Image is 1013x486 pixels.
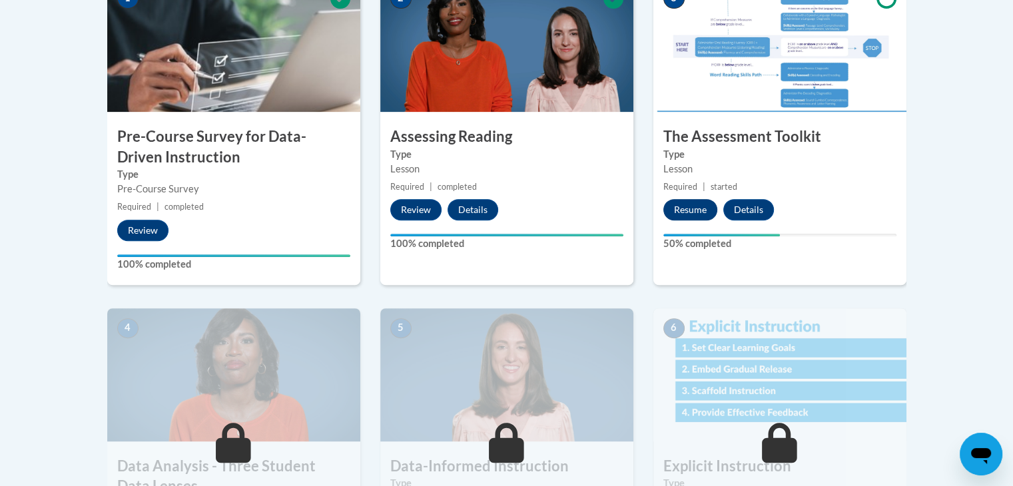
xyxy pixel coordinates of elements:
h3: Assessing Reading [380,126,633,147]
h3: Pre-Course Survey for Data-Driven Instruction [107,126,360,168]
div: Lesson [390,162,623,176]
button: Details [723,199,774,220]
span: | [703,182,705,192]
div: Pre-Course Survey [117,182,350,196]
h3: The Assessment Toolkit [653,126,906,147]
button: Details [448,199,498,220]
button: Review [390,199,442,220]
span: Required [390,182,424,192]
span: Required [117,202,151,212]
button: Review [117,220,169,241]
span: Required [663,182,697,192]
span: 4 [117,318,139,338]
label: Type [390,147,623,162]
div: Lesson [663,162,896,176]
span: started [711,182,737,192]
span: 6 [663,318,685,338]
h3: Data-Informed Instruction [380,456,633,477]
div: Your progress [663,234,780,236]
label: Type [117,167,350,182]
img: Course Image [380,308,633,441]
div: Your progress [390,234,623,236]
h3: Explicit Instruction [653,456,906,477]
span: completed [165,202,204,212]
span: | [157,202,159,212]
span: completed [438,182,477,192]
label: 50% completed [663,236,896,251]
label: Type [663,147,896,162]
label: 100% completed [117,257,350,272]
div: Your progress [117,254,350,257]
img: Course Image [107,308,360,441]
img: Course Image [653,308,906,441]
span: 5 [390,318,412,338]
iframe: Button to launch messaging window [960,433,1002,475]
span: | [430,182,432,192]
label: 100% completed [390,236,623,251]
button: Resume [663,199,717,220]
